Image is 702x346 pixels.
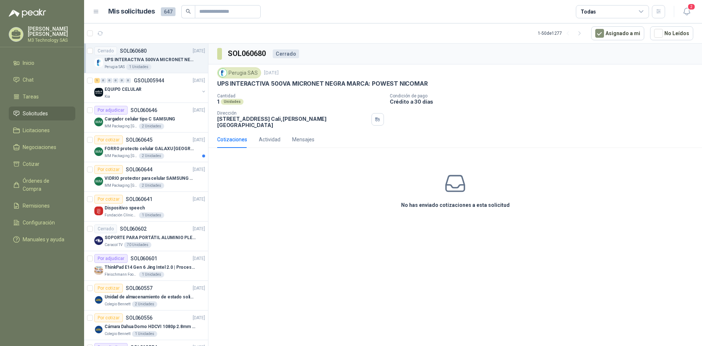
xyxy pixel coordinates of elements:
[105,116,175,123] p: Cargador celular tipo C SAMSUNG
[131,256,157,261] p: SOL060601
[161,7,175,16] span: 647
[105,264,196,271] p: ThinkPad E14 Gen 6 Jing Intel 2.0 | Procesador Intel Core Ultra 5 125U ( 12
[193,315,205,321] p: [DATE]
[84,192,208,222] a: Por cotizarSOL060641[DATE] Company LogoDispositivo speechFundación Clínica Shaio1 Unidades
[94,236,103,245] img: Company Logo
[94,135,123,144] div: Por cotizar
[687,3,695,10] span: 2
[186,9,191,14] span: search
[125,78,131,83] div: 0
[84,281,208,310] a: Por cotizarSOL060557[DATE] Company LogoUnidad de almacenamiento de estado solido Marca SK hynix [...
[9,216,75,230] a: Configuración
[217,98,219,105] p: 1
[94,284,123,293] div: Por cotizar
[193,226,205,232] p: [DATE]
[259,135,280,144] div: Actividad
[390,98,699,105] p: Crédito a 30 días
[193,166,205,173] p: [DATE]
[401,201,510,209] h3: No has enviado cotizaciones a esta solicitud
[94,106,128,115] div: Por adjudicar
[105,153,137,159] p: MM Packaging [GEOGRAPHIC_DATA]
[193,255,205,262] p: [DATE]
[84,44,208,73] a: CerradoSOL060680[DATE] Company LogoUPS INTERACTIVA 500VA MICRONET NEGRA MARCA: POWEST NICOMARPeru...
[292,135,314,144] div: Mensajes
[264,70,279,77] p: [DATE]
[105,94,110,100] p: Kia
[23,76,34,84] span: Chat
[139,183,164,189] div: 2 Unidades
[23,177,68,193] span: Órdenes de Compra
[126,197,152,202] p: SOL060641
[228,48,267,59] h3: SOL060680
[105,331,131,337] p: Colegio Bennett
[113,78,118,83] div: 0
[94,325,103,334] img: Company Logo
[105,123,137,129] p: MM Packaging [GEOGRAPHIC_DATA]
[23,160,39,168] span: Cotizar
[105,64,125,70] p: Perugia SAS
[23,219,55,227] span: Configuración
[9,123,75,137] a: Licitaciones
[139,272,164,278] div: 1 Unidades
[193,107,205,114] p: [DATE]
[105,323,196,330] p: Cámara Dahua Domo HDCVI 1080p 2.8mm IP67 Led IR 30m mts nocturnos
[105,272,137,278] p: Fleischmann Foods S.A.
[94,224,117,233] div: Cerrado
[221,99,244,105] div: Unidades
[105,56,196,63] p: UPS INTERACTIVA 500VA MICRONET NEGRA MARCA: POWEST NICOMAR
[107,78,112,83] div: 0
[120,48,147,53] p: SOL060680
[23,143,56,151] span: Negociaciones
[105,175,196,182] p: VIDRIO protector para celular SAMSUNG GALAXI A16 5G
[9,174,75,196] a: Órdenes de Compra
[23,109,48,118] span: Solicitudes
[105,234,196,241] p: SOPORTE PARA PORTÁTIL ALUMINIO PLEGABLE VTA
[23,235,64,243] span: Manuales y ayuda
[126,137,152,142] p: SOL060645
[94,313,123,322] div: Por cotizar
[9,232,75,246] a: Manuales y ayuda
[23,126,50,134] span: Licitaciones
[105,212,137,218] p: Fundación Clínica Shaio
[94,295,103,304] img: Company Logo
[193,48,205,55] p: [DATE]
[94,78,100,83] div: 1
[94,266,103,275] img: Company Logo
[650,26,693,40] button: No Leídos
[94,76,207,100] a: 1 0 0 0 0 0 GSOL005944[DATE] Company LogoEQUIPO CELULARKia
[193,137,205,144] p: [DATE]
[217,67,261,78] div: Perugia SAS
[131,108,157,113] p: SOL060646
[9,157,75,171] a: Cotizar
[84,310,208,340] a: Por cotizarSOL060556[DATE] Company LogoCámara Dahua Domo HDCVI 1080p 2.8mm IP67 Led IR 30m mts no...
[126,286,152,291] p: SOL060557
[94,254,128,263] div: Por adjudicar
[84,103,208,133] a: Por adjudicarSOL060646[DATE] Company LogoCargador celular tipo C SAMSUNGMM Packaging [GEOGRAPHIC_...
[94,118,103,126] img: Company Logo
[680,5,693,18] button: 2
[84,222,208,251] a: CerradoSOL060602[DATE] Company LogoSOPORTE PARA PORTÁTIL ALUMINIO PLEGABLE VTACaracol TV70 Unidades
[193,196,205,203] p: [DATE]
[28,26,75,37] p: [PERSON_NAME] [PERSON_NAME]
[9,90,75,104] a: Tareas
[124,242,151,248] div: 70 Unidades
[126,315,152,320] p: SOL060556
[273,49,299,58] div: Cerrado
[94,195,123,204] div: Por cotizar
[105,294,196,301] p: Unidad de almacenamiento de estado solido Marca SK hynix [DATE] NVMe 256GB HFM256GDJTNG-8310A M.2...
[94,177,103,186] img: Company Logo
[94,58,103,67] img: Company Logo
[126,167,152,172] p: SOL060644
[105,145,196,152] p: FORRO protecto celular GALAXU [GEOGRAPHIC_DATA] A16 5G
[84,133,208,162] a: Por cotizarSOL060645[DATE] Company LogoFORRO protecto celular GALAXU [GEOGRAPHIC_DATA] A16 5GMM P...
[23,59,34,67] span: Inicio
[94,147,103,156] img: Company Logo
[94,165,123,174] div: Por cotizar
[105,301,131,307] p: Colegio Bennett
[9,56,75,70] a: Inicio
[105,183,137,189] p: MM Packaging [GEOGRAPHIC_DATA]
[390,93,699,98] p: Condición de pago
[94,207,103,215] img: Company Logo
[9,140,75,154] a: Negociaciones
[23,93,39,101] span: Tareas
